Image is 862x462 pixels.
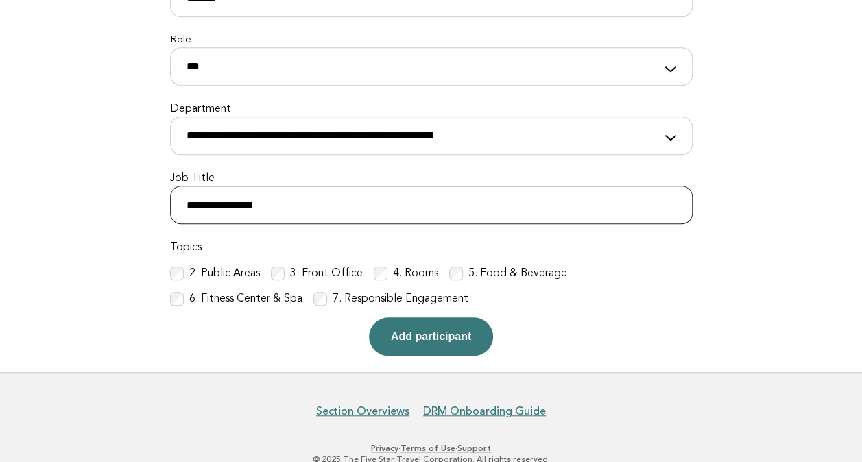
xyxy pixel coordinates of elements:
p: · · [19,443,843,454]
a: Privacy [371,443,398,453]
a: DRM Onboarding Guide [423,404,546,418]
a: Support [457,443,491,453]
label: 2. Public Areas [189,267,260,281]
label: Department [170,102,693,117]
label: 5. Food & Beverage [468,267,567,281]
label: Topics [170,241,693,255]
button: Add participant [369,317,493,356]
label: 3. Front Office [290,267,363,281]
label: 6. Fitness Center & Spa [189,292,302,306]
a: Terms of Use [400,443,455,453]
label: 4. Rooms [393,267,438,281]
label: Role [170,34,693,47]
label: Job Title [170,171,693,186]
a: Section Overviews [316,404,409,418]
label: 7. Responsible Engagement [333,292,468,306]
